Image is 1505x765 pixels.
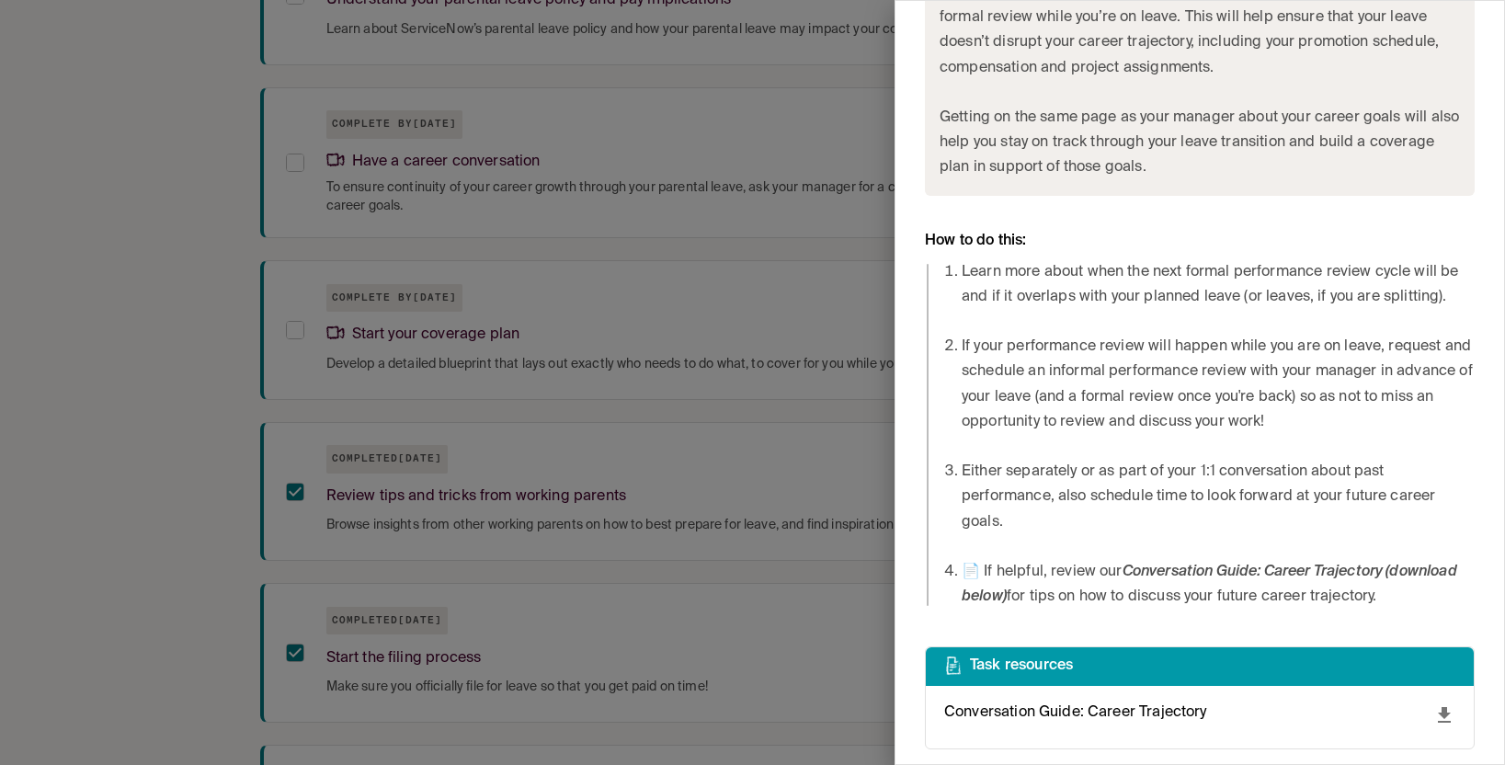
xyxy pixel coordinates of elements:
button: download [1433,704,1455,726]
h6: How to do this: [925,233,1475,249]
li: 📄 If helpful, review our for tips on how to discuss your future career trajectory. [962,560,1475,610]
li: Learn more about when the next formal performance review cycle will be and if it overlaps with yo... [962,260,1475,310]
p: Getting on the same page as your manager about your career goals will also help you stay on track... [940,106,1460,181]
em: Conversation Guide: Career Trajectory (download below) [962,565,1457,604]
li: Either separately or as part of your 1:1 conversation about past performance, also schedule time ... [962,460,1475,535]
li: If your performance review will happen while you are on leave, request and schedule an informal p... [962,335,1475,435]
h6: Task resources [970,657,1073,674]
p: Conversation Guide: Career Trajectory [944,701,1207,725]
